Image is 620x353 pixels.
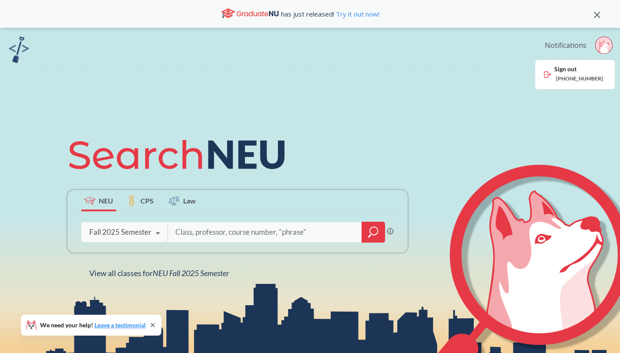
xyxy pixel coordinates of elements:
[9,37,29,63] img: sandbox logo
[153,268,229,278] span: NEU Fall 2025 Semester
[368,226,379,238] svg: magnifying glass
[89,227,151,237] div: Fall 2025 Semester
[554,75,605,82] span: [PHONE_NUMBER]
[545,40,586,50] a: Notifications
[183,196,196,206] span: Law
[94,321,146,329] a: Leave a testimonial
[174,223,355,241] input: Class, professor, course number, "phrase"
[281,9,379,19] span: has just released!
[89,268,229,278] span: View all classes for
[141,196,154,206] span: CPS
[362,222,385,243] div: magnifying glass
[554,67,605,71] span: Sign out
[99,196,113,206] span: NEU
[334,10,379,18] a: Try it out now!
[9,37,29,66] a: sandbox logo
[40,322,146,328] span: We need your help!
